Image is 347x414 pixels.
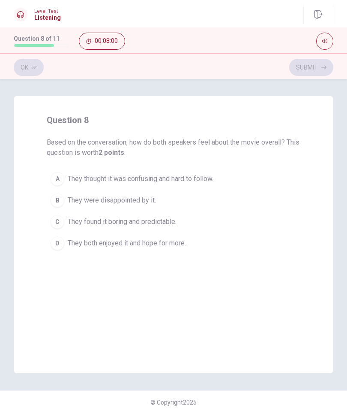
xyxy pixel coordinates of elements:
[47,168,300,190] button: AThey thought it was confusing and hard to follow.
[68,238,186,248] span: They both enjoyed it and hope for more.
[95,38,118,45] span: 00:08:00
[79,33,125,50] button: 00:08:00
[34,14,61,21] h1: Listening
[47,233,300,254] button: DThey both enjoyed it and hope for more.
[68,217,176,227] span: They found it boring and predictable.
[68,174,213,184] span: They thought it was confusing and hard to follow.
[150,399,197,406] span: © Copyright 2025
[47,113,89,127] h4: question 8
[51,236,64,250] div: D
[47,190,300,211] button: BThey were disappointed by it.
[51,193,64,207] div: B
[51,215,64,229] div: C
[34,8,61,14] span: Level Test
[68,195,156,205] span: They were disappointed by it.
[14,35,69,42] h1: Question 8 of 11
[47,211,300,233] button: CThey found it boring and predictable.
[51,172,64,186] div: A
[47,137,300,158] span: Based on the conversation, how do both speakers feel about the movie overall? This question is wo...
[99,148,124,157] b: 2 points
